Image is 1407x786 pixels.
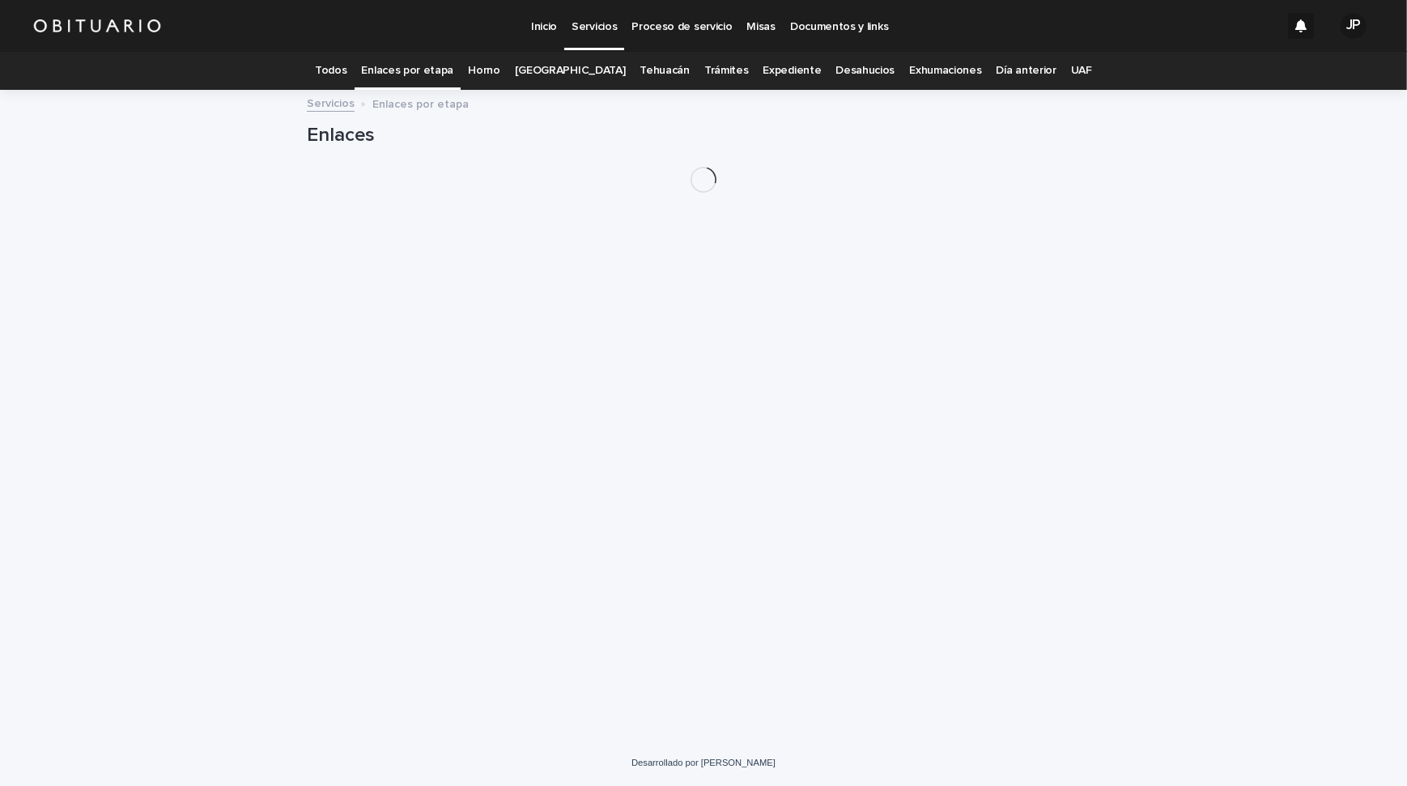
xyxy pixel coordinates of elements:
[515,52,626,90] a: [GEOGRAPHIC_DATA]
[1071,52,1092,90] a: UAF
[362,52,454,90] a: Enlaces por etapa
[909,52,981,90] a: Exhumaciones
[307,124,1100,147] h1: Enlaces
[315,52,346,90] a: Todos
[763,52,821,90] a: Expediente
[372,94,469,112] p: Enlaces por etapa
[32,10,162,42] img: HUM7g2VNRLqGMmR9WVqf
[835,52,895,90] a: Desahucios
[307,93,355,112] a: Servicios
[1341,13,1367,39] div: JP
[997,52,1056,90] a: Día anterior
[640,52,690,90] a: Tehuacán
[468,52,499,90] a: Horno
[631,758,776,767] a: Desarrollado por [PERSON_NAME]
[704,52,749,90] a: Trámites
